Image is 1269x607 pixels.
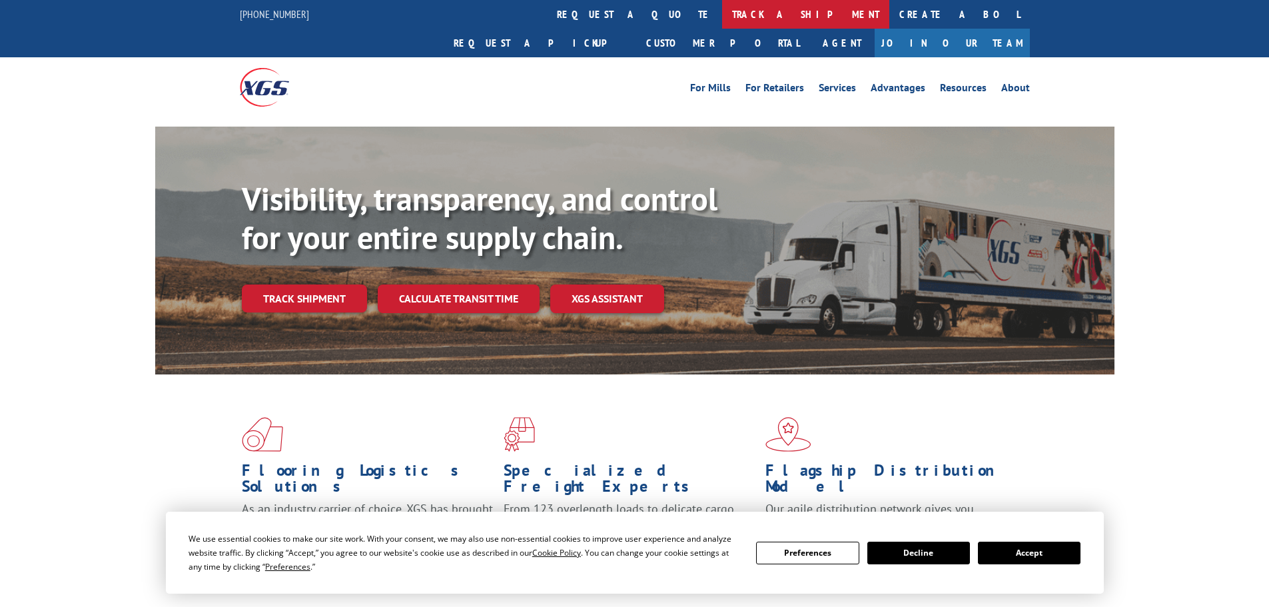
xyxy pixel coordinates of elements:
img: xgs-icon-total-supply-chain-intelligence-red [242,417,283,452]
a: For Mills [690,83,731,97]
a: Resources [940,83,987,97]
a: Join Our Team [875,29,1030,57]
img: xgs-icon-flagship-distribution-model-red [765,417,811,452]
div: Cookie Consent Prompt [166,512,1104,594]
a: Track shipment [242,285,367,312]
button: Preferences [756,542,859,564]
button: Decline [867,542,970,564]
img: xgs-icon-focused-on-flooring-red [504,417,535,452]
div: We use essential cookies to make our site work. With your consent, we may also use non-essential ... [189,532,740,574]
a: For Retailers [745,83,804,97]
a: Customer Portal [636,29,809,57]
a: Services [819,83,856,97]
h1: Specialized Freight Experts [504,462,755,501]
span: As an industry carrier of choice, XGS has brought innovation and dedication to flooring logistics... [242,501,493,548]
span: Preferences [265,561,310,572]
p: From 123 overlength loads to delicate cargo, our experienced staff knows the best way to move you... [504,501,755,560]
a: [PHONE_NUMBER] [240,7,309,21]
a: Request a pickup [444,29,636,57]
b: Visibility, transparency, and control for your entire supply chain. [242,178,717,258]
a: About [1001,83,1030,97]
a: Calculate transit time [378,285,540,313]
span: Cookie Policy [532,547,581,558]
h1: Flooring Logistics Solutions [242,462,494,501]
a: Advantages [871,83,925,97]
span: Our agile distribution network gives you nationwide inventory management on demand. [765,501,1011,532]
button: Accept [978,542,1080,564]
a: XGS ASSISTANT [550,285,664,313]
a: Agent [809,29,875,57]
h1: Flagship Distribution Model [765,462,1017,501]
